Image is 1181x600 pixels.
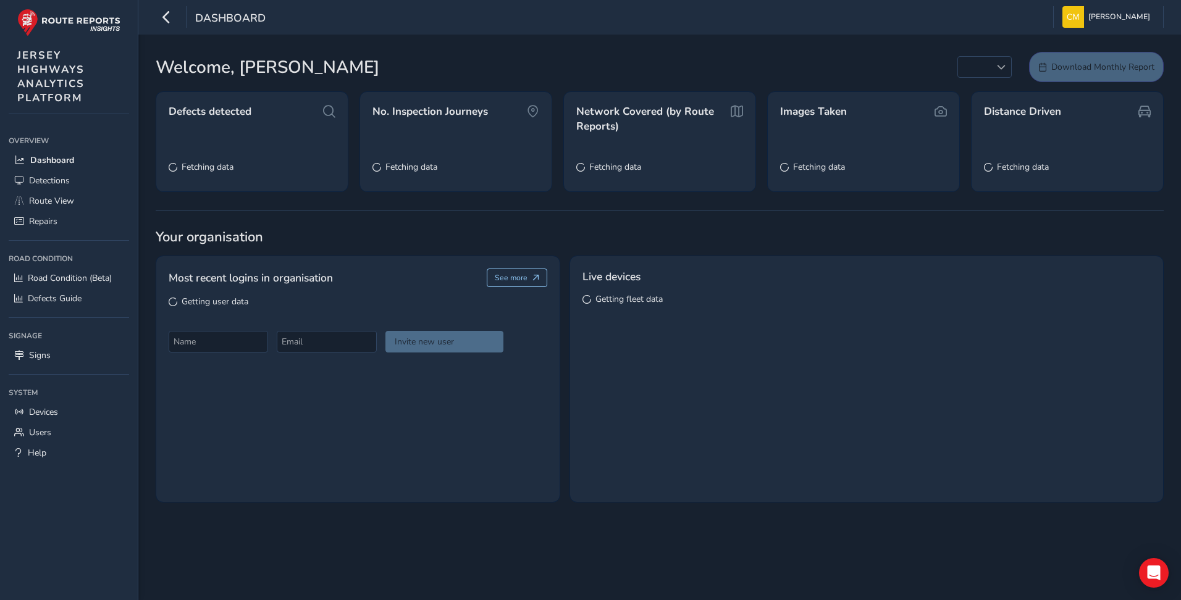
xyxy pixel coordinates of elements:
[277,331,376,352] input: Email
[9,191,129,211] a: Route View
[385,161,437,173] span: Fetching data
[29,215,57,227] span: Repairs
[589,161,641,173] span: Fetching data
[169,270,333,286] span: Most recent logins in organisation
[576,104,726,133] span: Network Covered (by Route Reports)
[182,161,233,173] span: Fetching data
[9,422,129,443] a: Users
[28,447,46,459] span: Help
[9,345,129,365] a: Signs
[17,9,120,36] img: rr logo
[582,269,641,285] span: Live devices
[17,48,85,105] span: JERSEY HIGHWAYS ANALYTICS PLATFORM
[9,383,129,402] div: System
[9,327,129,345] div: Signage
[29,175,70,186] span: Detections
[156,54,379,80] span: Welcome, [PERSON_NAME]
[487,269,548,287] button: See more
[495,273,527,283] span: See more
[28,272,112,284] span: Road Condition (Beta)
[984,104,1061,119] span: Distance Driven
[29,427,51,438] span: Users
[195,10,266,28] span: Dashboard
[793,161,845,173] span: Fetching data
[9,170,129,191] a: Detections
[182,296,248,307] span: Getting user data
[1062,6,1084,28] img: diamond-layout
[9,150,129,170] a: Dashboard
[29,195,74,207] span: Route View
[29,406,58,418] span: Devices
[9,268,129,288] a: Road Condition (Beta)
[997,161,1049,173] span: Fetching data
[9,402,129,422] a: Devices
[1062,6,1154,28] button: [PERSON_NAME]
[1139,558,1169,588] div: Open Intercom Messenger
[780,104,847,119] span: Images Taken
[9,131,129,150] div: Overview
[595,293,663,305] span: Getting fleet data
[9,443,129,463] a: Help
[169,331,268,352] input: Name
[1088,6,1150,28] span: [PERSON_NAME]
[9,288,129,309] a: Defects Guide
[28,293,82,304] span: Defects Guide
[372,104,488,119] span: No. Inspection Journeys
[30,154,74,166] span: Dashboard
[156,228,1164,246] span: Your organisation
[9,249,129,268] div: Road Condition
[9,211,129,231] a: Repairs
[29,349,51,361] span: Signs
[169,104,251,119] span: Defects detected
